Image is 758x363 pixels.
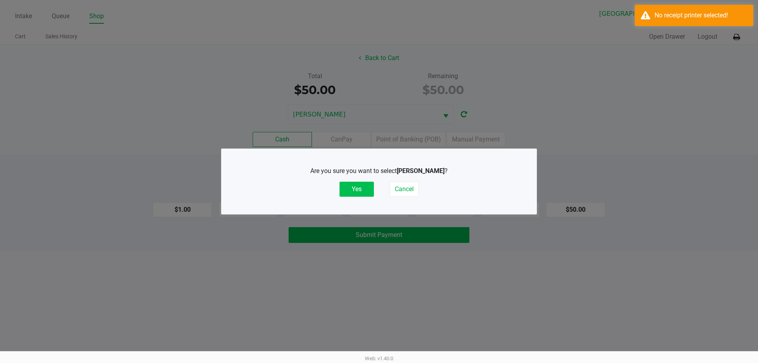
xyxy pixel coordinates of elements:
div: No receipt printer selected! [655,11,747,20]
b: [PERSON_NAME] [397,167,445,175]
p: Are you sure you want to select ? [243,166,515,176]
button: Yes [340,182,374,197]
span: Web: v1.40.0 [365,355,393,361]
button: Cancel [390,182,419,197]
